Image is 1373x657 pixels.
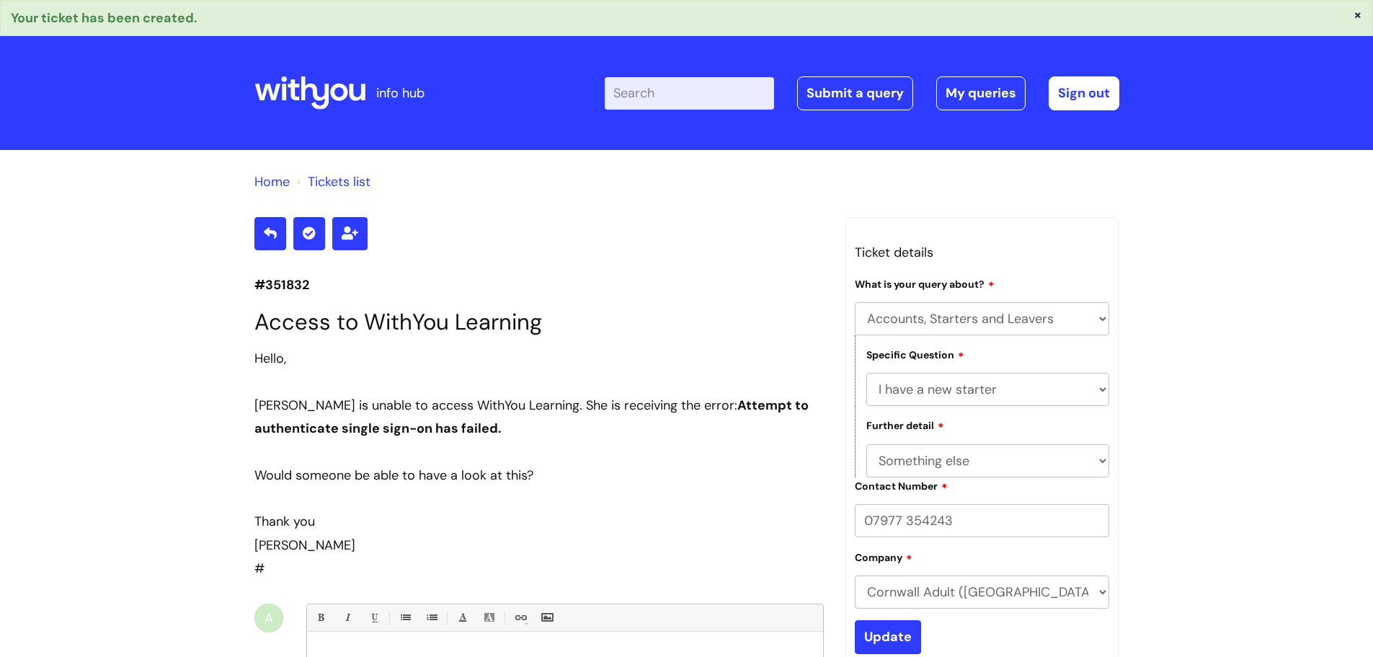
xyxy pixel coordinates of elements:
div: A [254,604,283,632]
a: 1. Ordered List (Ctrl-Shift-8) [422,609,440,627]
a: Home [254,173,290,190]
input: Search [605,77,774,109]
label: Specific Question [866,347,964,361]
li: Tickets list [293,170,370,193]
input: Update [855,620,921,653]
div: | - [605,76,1119,110]
h3: Ticket details [855,241,1110,264]
a: Submit a query [797,76,913,110]
a: Tickets list [308,173,370,190]
a: My queries [936,76,1026,110]
b: Attempt to authenticate single sign-on has failed. [254,397,809,437]
label: Further detail [866,418,944,432]
a: Bold (Ctrl-B) [311,609,329,627]
div: [PERSON_NAME] [254,534,824,557]
a: Sign out [1049,76,1119,110]
div: Would someone be able to have a look at this? [254,464,824,487]
a: Font Color [453,609,471,627]
p: info hub [376,81,425,105]
div: Hello, [254,347,824,370]
h1: Access to WithYou Learning [254,309,824,335]
label: What is your query about? [855,276,995,291]
a: Underline(Ctrl-U) [365,609,383,627]
a: Italic (Ctrl-I) [338,609,356,627]
div: [PERSON_NAME] is unable to access WithYou Learning. She is receiving the error: [254,394,824,441]
label: Contact Number [855,478,948,493]
a: Insert Image... [538,609,556,627]
li: Solution home [254,170,290,193]
a: • Unordered List (Ctrl-Shift-7) [396,609,414,627]
button: × [1354,8,1362,21]
a: Link [511,609,529,627]
div: Thank you [254,510,824,533]
p: #351832 [254,273,824,296]
a: Back Color [480,609,498,627]
div: # [254,347,824,581]
label: Company [855,550,912,564]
